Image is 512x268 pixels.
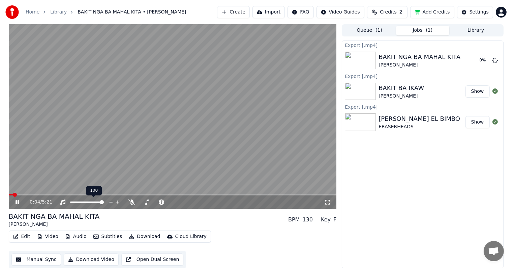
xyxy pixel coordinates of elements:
button: Edit [10,232,33,241]
div: F [333,216,336,224]
div: Settings [470,9,489,16]
div: 100 [86,186,102,195]
div: BAKIT NGA BA MAHAL KITA [379,52,460,62]
div: 0 % [480,58,490,63]
div: BAKIT BA IKAW [379,83,424,93]
div: ERASERHEADS [379,124,460,130]
div: [PERSON_NAME] [379,93,424,100]
img: youka [5,5,19,19]
button: Show [465,116,490,128]
button: Video [34,232,61,241]
button: Download Video [64,253,119,266]
div: Key [321,216,331,224]
div: 130 [303,216,313,224]
button: FAQ [288,6,313,18]
span: 0:04 [30,199,40,206]
span: 2 [399,9,402,16]
button: Create [217,6,250,18]
button: Audio [62,232,89,241]
div: [PERSON_NAME] EL BIMBO [379,114,460,124]
button: Library [449,26,503,35]
button: Show [465,85,490,98]
span: ( 1 ) [426,27,432,34]
div: Export [.mp4] [342,72,503,80]
button: Video Guides [317,6,364,18]
div: Export [.mp4] [342,103,503,111]
span: ( 1 ) [375,27,382,34]
div: Cloud Library [175,233,207,240]
button: Import [252,6,285,18]
button: Settings [457,6,493,18]
div: / [30,199,46,206]
span: BAKIT NGA BA MAHAL KITA • [PERSON_NAME] [78,9,186,16]
nav: breadcrumb [26,9,186,16]
button: Credits2 [367,6,408,18]
div: [PERSON_NAME] [9,221,100,228]
button: Download [126,232,163,241]
button: Jobs [396,26,449,35]
button: Manual Sync [11,253,61,266]
span: 5:21 [42,199,52,206]
div: [PERSON_NAME] [379,62,460,69]
a: Home [26,9,39,16]
button: Open Dual Screen [121,253,184,266]
button: Add Credits [410,6,454,18]
div: BPM [288,216,300,224]
button: Queue [343,26,396,35]
div: BAKIT NGA BA MAHAL KITA [9,212,100,221]
div: Export [.mp4] [342,41,503,49]
span: Credits [380,9,396,16]
a: Library [50,9,67,16]
button: Subtitles [91,232,125,241]
div: Open chat [484,241,504,261]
